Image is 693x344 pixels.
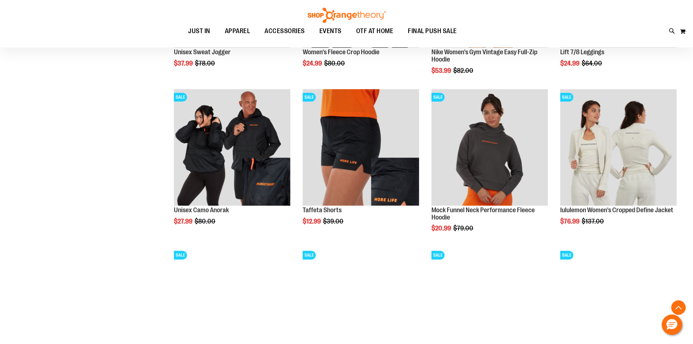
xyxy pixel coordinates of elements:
[560,89,677,207] a: Product image for lululemon Define Jacket CroppedSALE
[257,23,312,40] a: ACCESSORIES
[299,86,423,244] div: product
[312,23,349,40] a: EVENTS
[431,225,452,232] span: $20.99
[303,206,342,214] a: Taffeta Shorts
[560,89,677,206] img: Product image for lululemon Define Jacket Cropped
[303,93,316,102] span: SALE
[431,93,445,102] span: SALE
[319,23,342,39] span: EVENTS
[174,93,187,102] span: SALE
[453,67,474,74] span: $82.00
[560,60,581,67] span: $24.99
[264,23,305,39] span: ACCESSORIES
[401,23,464,40] a: FINAL PUSH SALE
[557,86,680,244] div: product
[431,206,535,221] a: Mock Funnel Neck Performance Fleece Hoodie
[431,89,548,207] a: Product image for Mock Funnel Neck Performance Fleece HoodieSALE
[431,67,452,74] span: $53.99
[431,89,548,206] img: Product image for Mock Funnel Neck Performance Fleece Hoodie
[188,23,210,39] span: JUST IN
[174,206,229,214] a: Unisex Camo Anorak
[431,251,445,260] span: SALE
[181,23,218,40] a: JUST IN
[560,251,573,260] span: SALE
[218,23,258,39] a: APPAREL
[408,23,457,39] span: FINAL PUSH SALE
[303,60,323,67] span: $24.99
[174,218,194,225] span: $27.99
[303,251,316,260] span: SALE
[560,93,573,102] span: SALE
[428,86,551,250] div: product
[560,206,673,214] a: lululemon Women's Cropped Define Jacket
[324,60,346,67] span: $80.00
[560,218,581,225] span: $76.99
[225,23,250,39] span: APPAREL
[174,48,231,56] a: Unisex Sweat Jogger
[582,60,603,67] span: $64.00
[349,23,401,40] a: OTF AT HOME
[303,48,379,56] a: Women's Fleece Crop Hoodie
[431,48,537,63] a: Nike Women's Gym Vintage Easy Full-Zip Hoodie
[174,251,187,260] span: SALE
[174,89,290,206] img: Product image for Unisex Camo Anorak
[662,315,682,335] button: Hello, have a question? Let’s chat.
[356,23,394,39] span: OTF AT HOME
[195,218,216,225] span: $80.00
[453,225,474,232] span: $79.00
[174,60,194,67] span: $37.99
[174,89,290,207] a: Product image for Unisex Camo AnorakSALE
[323,218,344,225] span: $39.00
[195,60,216,67] span: $78.00
[303,218,322,225] span: $12.99
[671,300,686,315] button: Back To Top
[560,48,604,56] a: Lift 7/8 Leggings
[303,89,419,207] a: Product image for Camo Tafetta ShortsSALE
[582,218,605,225] span: $137.00
[170,86,294,244] div: product
[307,8,387,23] img: Shop Orangetheory
[303,89,419,206] img: Product image for Camo Tafetta Shorts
